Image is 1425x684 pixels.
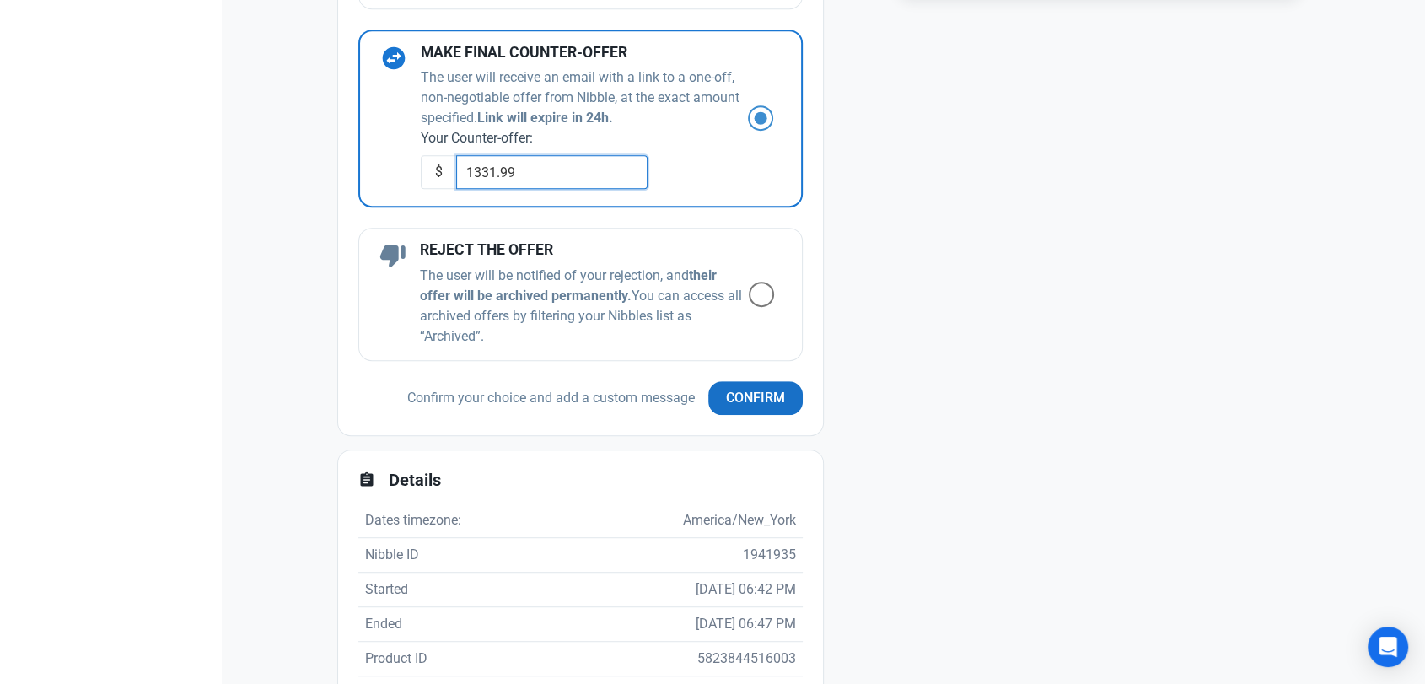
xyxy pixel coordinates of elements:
p: Confirm your choice and add a custom message [407,388,695,408]
div: Open Intercom Messenger [1368,627,1408,667]
p: The user will be notified of your rejection, and You can access all archived offers by filtering ... [420,266,749,347]
td: 5823844516003 [497,641,803,676]
h4: REJECT THE OFFER [420,242,749,259]
td: [DATE] 06:47 PM [497,606,803,641]
td: Dates timezone: [358,504,497,538]
h4: MAKE FINAL COUNTER-OFFER [421,45,748,62]
td: Started [358,572,497,606]
td: Product ID [358,641,497,676]
p: The user will receive an email with a link to a one-off, non-negotiable offer from Nibble, at the... [421,67,748,128]
span: Confirm [726,388,785,408]
button: Confirm [708,381,803,415]
label: Your Counter-offer: [421,128,748,148]
td: Ended [358,606,497,641]
h2: Details [389,471,803,490]
td: [DATE] 06:42 PM [497,572,803,606]
td: Nibble ID [358,537,497,572]
td: 1941935 [497,537,803,572]
td: America/New_York [497,504,803,538]
b: Link will expire in 24h. [477,110,613,126]
span: assignment [358,471,375,488]
span: swap_horizontal_circle [380,45,407,72]
span: thumb_down [379,242,406,269]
